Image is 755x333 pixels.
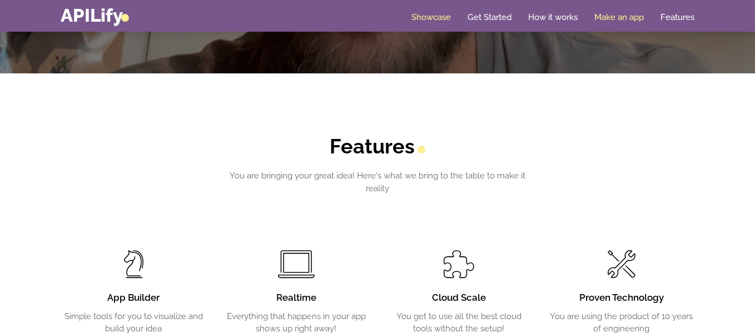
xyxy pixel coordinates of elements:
[223,291,370,305] h3: Realtime
[411,12,451,23] a: Showcase
[386,291,532,305] h3: Cloud Scale
[660,12,694,23] a: Features
[223,135,532,158] h2: Features
[468,12,511,23] a: Get Started
[61,291,207,305] h3: App Builder
[594,12,644,23] a: Make an app
[223,170,532,195] p: You are bringing your great idea! Here's what we bring to the table to make it reality
[549,291,695,305] h3: Proven Technology
[528,12,578,23] a: How it works
[61,4,129,26] a: APILify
